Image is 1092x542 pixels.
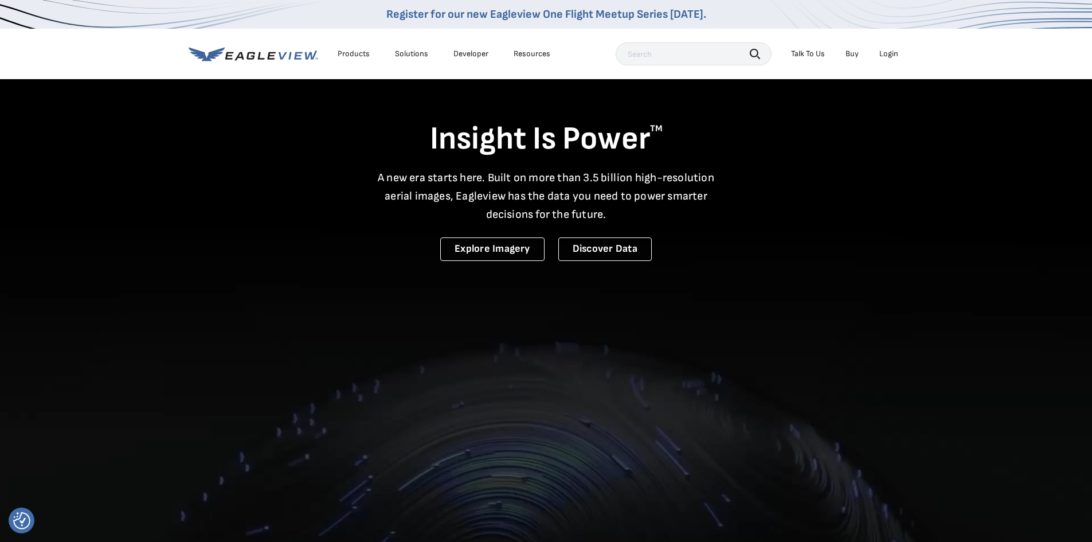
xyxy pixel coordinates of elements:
a: Buy [846,49,859,59]
div: Products [338,49,370,59]
img: Revisit consent button [13,512,30,529]
div: Login [879,49,898,59]
p: A new era starts here. Built on more than 3.5 billion high-resolution aerial images, Eagleview ha... [371,169,722,224]
div: Solutions [395,49,428,59]
sup: TM [650,123,663,134]
a: Register for our new Eagleview One Flight Meetup Series [DATE]. [386,7,706,21]
a: Explore Imagery [440,237,545,261]
button: Consent Preferences [13,512,30,529]
div: Talk To Us [791,49,825,59]
a: Discover Data [558,237,652,261]
a: Developer [453,49,488,59]
div: Resources [514,49,550,59]
input: Search [616,42,772,65]
h1: Insight Is Power [189,119,904,159]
